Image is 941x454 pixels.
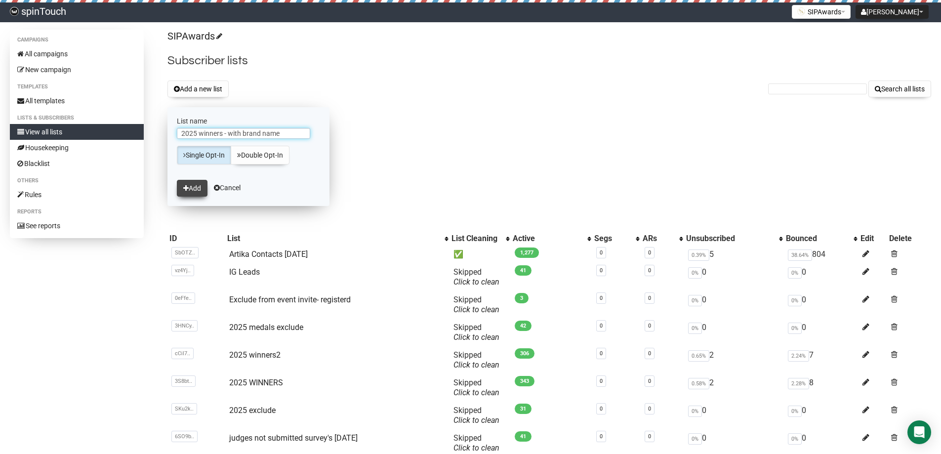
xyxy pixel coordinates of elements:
[684,374,784,402] td: 2
[643,234,674,244] div: ARs
[688,406,702,417] span: 0%
[788,323,802,334] span: 0%
[688,433,702,445] span: 0%
[10,34,144,46] li: Campaigns
[229,350,281,360] a: 2025 winners2
[229,378,283,387] a: 2025 WINNERS
[797,7,805,15] img: 1.png
[887,232,931,246] th: Delete: No sort applied, sorting is disabled
[169,234,223,244] div: ID
[600,350,603,357] a: 0
[688,323,702,334] span: 0%
[788,350,809,362] span: 2.24%
[453,433,499,453] span: Skipped
[648,295,651,301] a: 0
[788,433,802,445] span: 0%
[600,295,603,301] a: 0
[453,360,499,370] a: Click to clean
[684,319,784,346] td: 0
[600,249,603,256] a: 0
[171,348,194,359] span: cCiI7..
[788,249,812,261] span: 38.64%
[648,323,651,329] a: 0
[10,46,144,62] a: All campaigns
[868,81,931,97] button: Search all lists
[648,433,651,440] a: 0
[784,246,859,263] td: 804
[10,140,144,156] a: Housekeeping
[859,232,887,246] th: Edit: No sort applied, sorting is disabled
[515,321,532,331] span: 42
[600,323,603,329] a: 0
[788,406,802,417] span: 0%
[177,180,207,197] button: Add
[10,156,144,171] a: Blacklist
[515,265,532,276] span: 41
[600,267,603,274] a: 0
[10,124,144,140] a: View all lists
[600,433,603,440] a: 0
[860,234,885,244] div: Edit
[684,232,784,246] th: Unsubscribed: No sort applied, activate to apply an ascending sort
[515,348,534,359] span: 306
[214,184,241,192] a: Cancel
[10,218,144,234] a: See reports
[451,234,501,244] div: List Cleaning
[453,415,499,425] a: Click to clean
[600,378,603,384] a: 0
[453,350,499,370] span: Skipped
[784,291,859,319] td: 0
[784,346,859,374] td: 7
[10,7,19,16] img: 03d9c63169347288d6280a623f817d70
[231,146,289,165] a: Double Opt-In
[229,323,303,332] a: 2025 medals exclude
[10,81,144,93] li: Templates
[10,62,144,78] a: New campaign
[648,406,651,412] a: 0
[592,232,641,246] th: Segs: No sort applied, activate to apply an ascending sort
[684,291,784,319] td: 0
[786,234,849,244] div: Bounced
[229,249,308,259] a: Artika Contacts [DATE]
[784,319,859,346] td: 0
[688,267,702,279] span: 0%
[453,443,499,453] a: Click to clean
[515,293,529,303] span: 3
[515,248,539,258] span: 1,277
[229,406,276,415] a: 2025 exclude
[788,295,802,306] span: 0%
[450,232,511,246] th: List Cleaning: No sort applied, activate to apply an ascending sort
[453,267,499,287] span: Skipped
[889,234,929,244] div: Delete
[10,206,144,218] li: Reports
[453,378,499,397] span: Skipped
[684,263,784,291] td: 0
[453,277,499,287] a: Click to clean
[784,402,859,429] td: 0
[453,406,499,425] span: Skipped
[227,234,440,244] div: List
[229,267,260,277] a: IG Leads
[453,295,499,314] span: Skipped
[171,247,199,258] span: SbOTZ..
[688,378,709,389] span: 0.58%
[686,234,774,244] div: Unsubscribed
[511,232,592,246] th: Active: No sort applied, activate to apply an ascending sort
[684,402,784,429] td: 0
[688,350,709,362] span: 0.65%
[167,81,229,97] button: Add a new list
[453,305,499,314] a: Click to clean
[229,295,351,304] a: Exclude from event invite- registerd
[177,128,310,139] input: The name of your new list
[684,246,784,263] td: 5
[600,406,603,412] a: 0
[167,52,931,70] h2: Subscriber lists
[784,232,859,246] th: Bounced: No sort applied, activate to apply an ascending sort
[167,30,221,42] a: SIPAwards
[229,433,358,443] a: judges not submitted survey's [DATE]
[10,112,144,124] li: Lists & subscribers
[648,267,651,274] a: 0
[515,431,532,442] span: 41
[792,5,851,19] button: SIPAwards
[784,263,859,291] td: 0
